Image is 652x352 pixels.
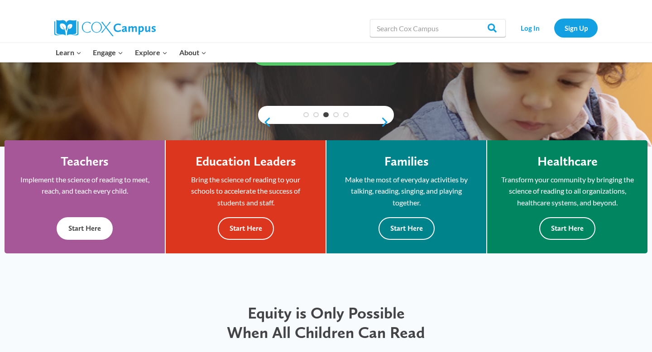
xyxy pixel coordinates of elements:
[57,217,113,239] button: Start Here
[61,154,109,169] h4: Teachers
[173,43,212,62] button: Child menu of About
[510,19,550,37] a: Log In
[313,112,319,118] a: 2
[510,19,598,37] nav: Secondary Navigation
[333,112,339,118] a: 4
[539,217,595,239] button: Start Here
[218,217,274,239] button: Start Here
[340,174,473,209] p: Make the most of everyday activities by talking, reading, singing, and playing together.
[501,174,634,209] p: Transform your community by bringing the science of reading to all organizations, healthcare syst...
[258,117,272,128] a: previous
[18,174,151,197] p: Implement the science of reading to meet, reach, and teach every child.
[379,217,435,239] button: Start Here
[227,303,425,342] span: Equity is Only Possible When All Children Can Read
[343,112,349,118] a: 5
[87,43,129,62] button: Child menu of Engage
[50,43,87,62] button: Child menu of Learn
[326,140,486,253] a: Families Make the most of everyday activities by talking, reading, singing, and playing together....
[54,20,156,36] img: Cox Campus
[129,43,173,62] button: Child menu of Explore
[487,140,647,253] a: Healthcare Transform your community by bringing the science of reading to all organizations, heal...
[5,140,165,253] a: Teachers Implement the science of reading to meet, reach, and teach every child. Start Here
[323,112,329,118] a: 3
[258,113,394,131] div: content slider buttons
[50,43,212,62] nav: Primary Navigation
[370,19,506,37] input: Search Cox Campus
[196,154,296,169] h4: Education Leaders
[554,19,598,37] a: Sign Up
[384,154,429,169] h4: Families
[380,117,394,128] a: next
[179,174,312,209] p: Bring the science of reading to your schools to accelerate the success of students and staff.
[537,154,598,169] h4: Healthcare
[303,112,309,118] a: 1
[166,140,326,253] a: Education Leaders Bring the science of reading to your schools to accelerate the success of stude...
